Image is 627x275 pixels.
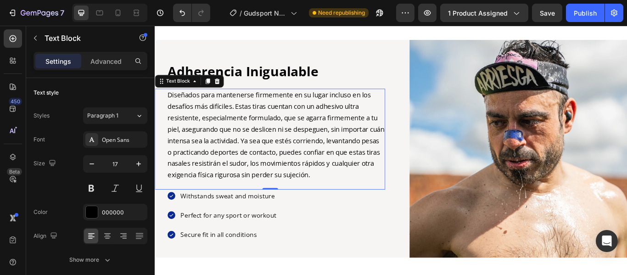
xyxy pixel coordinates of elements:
[540,9,555,17] span: Save
[69,255,112,264] div: Show more
[4,4,68,22] button: 7
[45,33,123,44] p: Text Block
[596,230,618,252] div: Open Intercom Messenger
[155,26,627,275] iframe: Design area
[7,168,22,175] div: Beta
[532,4,562,22] button: Save
[34,230,59,242] div: Align
[297,17,551,270] img: gempages_580455775307039657-27558ab8-25c9-4346-b97d-8527a786c875.webp
[102,208,145,217] div: 000000
[90,56,122,66] p: Advanced
[574,8,597,18] div: Publish
[34,135,45,144] div: Font
[87,112,118,120] span: Paragraph 1
[34,89,59,97] div: Text style
[34,112,50,120] div: Styles
[173,4,210,22] div: Undo/Redo
[34,208,48,216] div: Color
[448,8,508,18] span: 1 product assigned
[60,7,64,18] p: 7
[240,8,242,18] span: /
[34,252,147,268] button: Show more
[30,237,142,250] p: Secure fit in all conditions
[318,9,365,17] span: Need republishing
[566,4,605,22] button: Publish
[102,136,145,144] div: Open Sans
[244,8,287,18] span: Gudsport Nose Strips
[45,56,71,66] p: Settings
[440,4,528,22] button: 1 product assigned
[83,107,147,124] button: Paragraph 1
[9,98,22,105] div: 450
[34,157,58,170] div: Size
